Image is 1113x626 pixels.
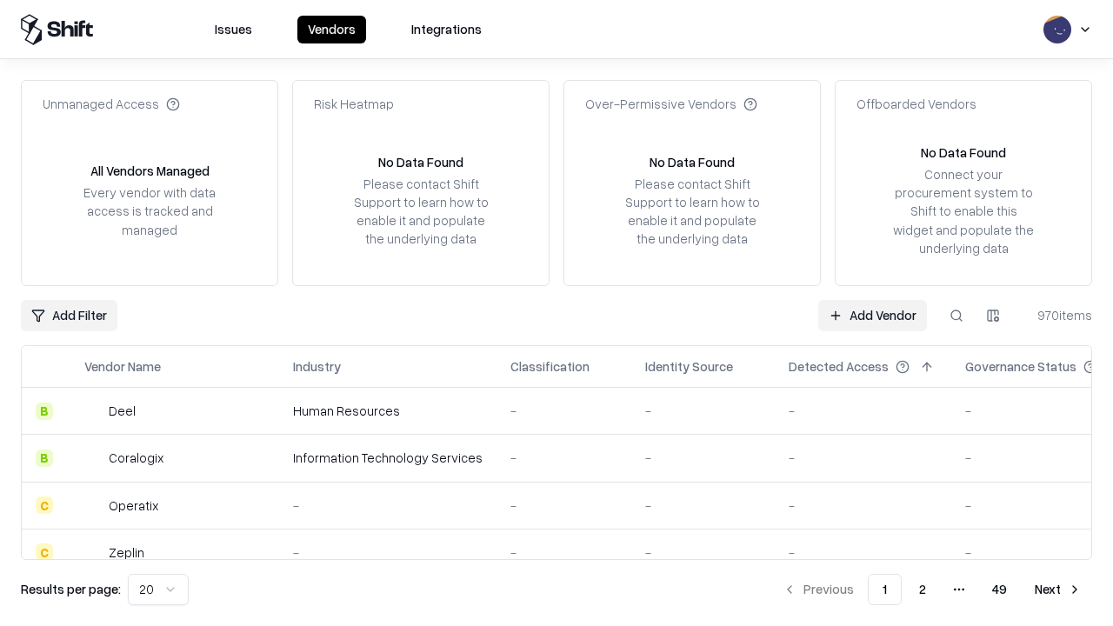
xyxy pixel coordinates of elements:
[84,543,102,561] img: Zeplin
[789,543,937,562] div: -
[789,449,937,467] div: -
[84,357,161,376] div: Vendor Name
[965,357,1076,376] div: Governance Status
[645,543,761,562] div: -
[921,143,1006,162] div: No Data Found
[293,449,483,467] div: Information Technology Services
[90,162,210,180] div: All Vendors Managed
[109,402,136,420] div: Deel
[645,357,733,376] div: Identity Source
[891,165,1036,257] div: Connect your procurement system to Shift to enable this widget and populate the underlying data
[650,153,735,171] div: No Data Found
[36,403,53,420] div: B
[36,450,53,467] div: B
[43,95,180,113] div: Unmanaged Access
[645,402,761,420] div: -
[510,357,590,376] div: Classification
[21,300,117,331] button: Add Filter
[204,16,263,43] button: Issues
[510,402,617,420] div: -
[378,153,463,171] div: No Data Found
[645,449,761,467] div: -
[868,574,902,605] button: 1
[77,183,222,238] div: Every vendor with data access is tracked and managed
[585,95,757,113] div: Over-Permissive Vendors
[789,357,889,376] div: Detected Access
[349,175,493,249] div: Please contact Shift Support to learn how to enable it and populate the underlying data
[1024,574,1092,605] button: Next
[109,449,163,467] div: Coralogix
[84,496,102,514] img: Operatix
[510,449,617,467] div: -
[21,580,121,598] p: Results per page:
[1023,306,1092,324] div: 970 items
[789,496,937,515] div: -
[856,95,976,113] div: Offboarded Vendors
[789,402,937,420] div: -
[36,543,53,561] div: C
[645,496,761,515] div: -
[109,496,158,515] div: Operatix
[620,175,764,249] div: Please contact Shift Support to learn how to enable it and populate the underlying data
[109,543,144,562] div: Zeplin
[293,543,483,562] div: -
[314,95,394,113] div: Risk Heatmap
[510,543,617,562] div: -
[293,357,341,376] div: Industry
[978,574,1021,605] button: 49
[36,496,53,514] div: C
[772,574,1092,605] nav: pagination
[84,450,102,467] img: Coralogix
[510,496,617,515] div: -
[905,574,940,605] button: 2
[401,16,492,43] button: Integrations
[84,403,102,420] img: Deel
[297,16,366,43] button: Vendors
[293,496,483,515] div: -
[293,402,483,420] div: Human Resources
[818,300,927,331] a: Add Vendor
